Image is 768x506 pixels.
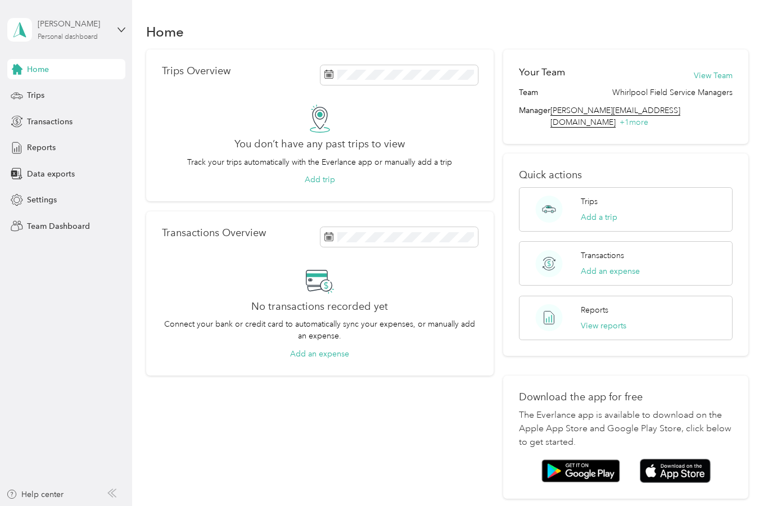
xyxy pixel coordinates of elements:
[162,65,231,77] p: Trips Overview
[581,320,626,332] button: View reports
[27,64,49,75] span: Home
[27,89,44,101] span: Trips
[640,459,711,483] img: App store
[620,118,648,127] span: + 1 more
[251,301,388,313] h2: No transactions recorded yet
[27,116,73,128] span: Transactions
[705,443,768,506] iframe: Everlance-gr Chat Button Frame
[234,138,405,150] h2: You don’t have any past trips to view
[38,18,108,30] div: [PERSON_NAME]
[519,391,733,403] p: Download the app for free
[146,26,184,38] h1: Home
[519,87,538,98] span: Team
[305,174,335,186] button: Add trip
[581,265,640,277] button: Add an expense
[519,169,733,181] p: Quick actions
[290,348,349,360] button: Add an expense
[581,211,617,223] button: Add a trip
[519,105,550,128] span: Manager
[162,318,478,342] p: Connect your bank or credit card to automatically sync your expenses, or manually add an expense.
[541,459,620,483] img: Google play
[581,250,624,261] p: Transactions
[581,196,598,207] p: Trips
[27,194,57,206] span: Settings
[187,156,452,168] p: Track your trips automatically with the Everlance app or manually add a trip
[27,220,90,232] span: Team Dashboard
[38,34,98,40] div: Personal dashboard
[519,65,565,79] h2: Your Team
[519,409,733,449] p: The Everlance app is available to download on the Apple App Store and Google Play Store, click be...
[6,489,64,500] button: Help center
[27,142,56,153] span: Reports
[612,87,733,98] span: Whirlpool Field Service Managers
[581,304,608,316] p: Reports
[694,70,733,82] button: View Team
[27,168,75,180] span: Data exports
[162,227,266,239] p: Transactions Overview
